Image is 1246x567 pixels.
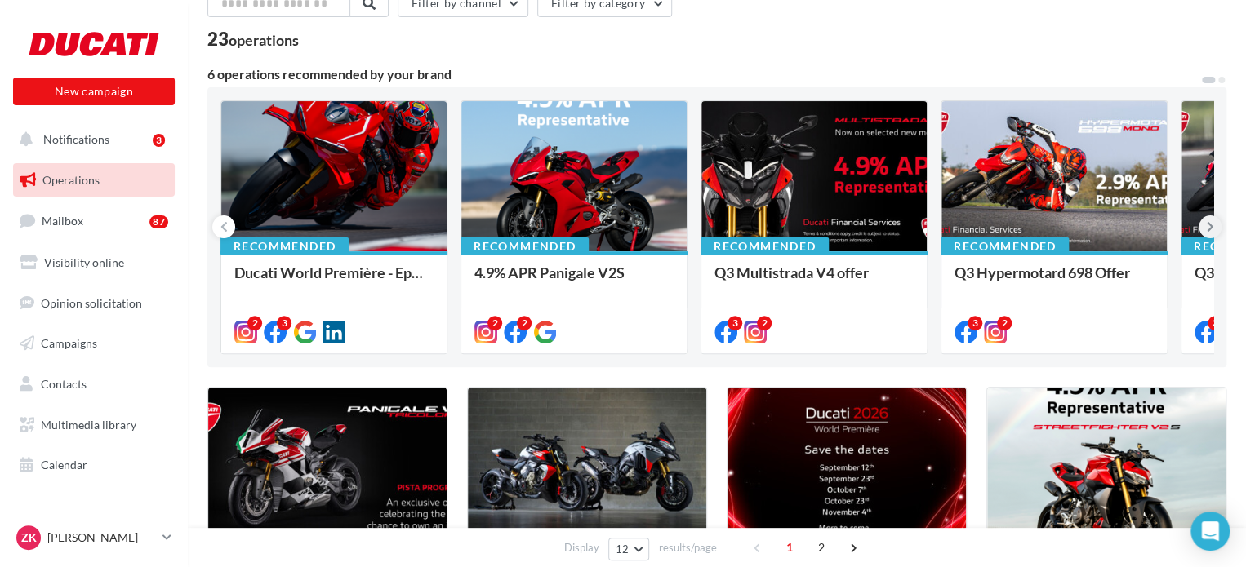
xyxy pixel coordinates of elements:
[41,377,87,391] span: Contacts
[220,237,349,255] div: Recommended
[1190,512,1230,551] div: Open Intercom Messenger
[564,540,599,556] span: Display
[608,538,650,560] button: 12
[10,246,178,280] a: Visibility online
[13,78,175,105] button: New campaign
[487,316,502,330] div: 2
[207,30,299,48] div: 23
[616,543,630,556] span: 12
[21,529,37,546] span: ZK
[10,163,178,197] a: Operations
[10,286,178,321] a: Opinion solicitation
[41,295,142,309] span: Opinion solicitation
[474,264,674,297] div: 4.9% APR Panigale V2S
[1208,316,1222,330] div: 3
[44,255,124,269] span: Visibility online
[997,316,1012,330] div: 2
[955,264,1154,297] div: Q3 Hypermotard 698 Offer
[777,534,803,560] span: 1
[42,214,83,228] span: Mailbox
[968,316,982,330] div: 3
[247,316,262,330] div: 2
[10,408,178,442] a: Multimedia library
[757,316,772,330] div: 2
[517,316,532,330] div: 2
[10,122,171,157] button: Notifications 3
[941,237,1069,255] div: Recommended
[41,336,97,350] span: Campaigns
[149,215,168,228] div: 87
[229,33,299,47] div: operations
[41,458,87,472] span: Calendar
[234,264,434,297] div: Ducati World Première - Episode 2
[10,448,178,482] a: Calendar
[13,522,175,553] a: ZK [PERSON_NAME]
[47,529,156,546] p: [PERSON_NAME]
[42,173,100,187] span: Operations
[10,367,178,401] a: Contacts
[728,316,742,330] div: 3
[277,316,291,330] div: 3
[461,237,589,255] div: Recommended
[701,237,829,255] div: Recommended
[10,203,178,238] a: Mailbox87
[43,132,109,146] span: Notifications
[658,540,716,556] span: results/page
[41,418,136,432] span: Multimedia library
[714,264,914,297] div: Q3 Multistrada V4 offer
[207,68,1200,81] div: 6 operations recommended by your brand
[808,534,834,560] span: 2
[10,326,178,361] a: Campaigns
[153,134,165,147] div: 3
